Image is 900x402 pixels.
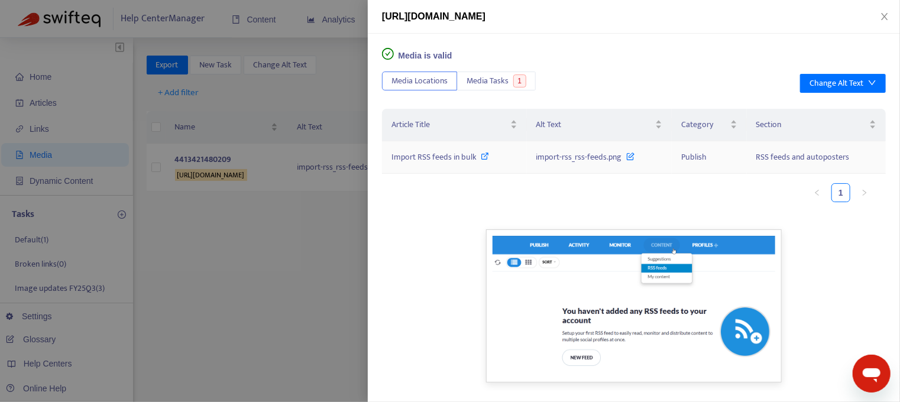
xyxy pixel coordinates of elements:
[457,72,536,90] button: Media Tasks1
[876,11,893,22] button: Close
[756,118,867,131] span: Section
[382,109,527,141] th: Article Title
[808,183,827,202] li: Previous Page
[391,150,477,164] span: Import RSS feeds in bulk
[800,74,886,93] button: Change Alt Text
[382,48,394,60] span: check-circle
[536,150,622,164] span: import-rss_rss-feeds.png
[855,183,874,202] button: right
[467,74,509,87] span: Media Tasks
[855,183,874,202] li: Next Page
[486,229,782,383] img: Unable to display this image
[527,109,672,141] th: Alt Text
[681,118,727,131] span: Category
[513,74,527,87] span: 1
[391,118,508,131] span: Article Title
[814,189,821,196] span: left
[831,183,850,202] li: 1
[382,11,485,21] span: [URL][DOMAIN_NAME]
[756,150,850,164] span: RSS feeds and autoposters
[861,189,868,196] span: right
[832,184,850,202] a: 1
[868,79,876,87] span: down
[391,74,448,87] span: Media Locations
[747,109,886,141] th: Section
[536,118,653,131] span: Alt Text
[681,150,707,164] span: Publish
[880,12,889,21] span: close
[382,72,457,90] button: Media Locations
[810,77,863,90] div: Change Alt Text
[399,51,452,60] span: Media is valid
[672,109,746,141] th: Category
[808,183,827,202] button: left
[853,355,891,393] iframe: Button to launch messaging window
